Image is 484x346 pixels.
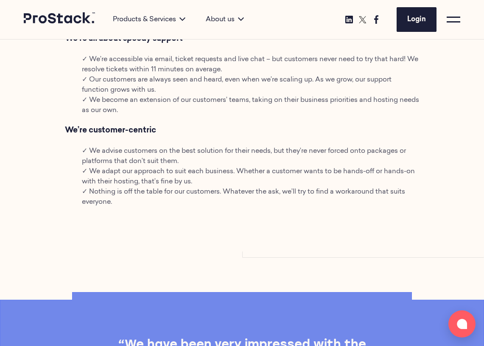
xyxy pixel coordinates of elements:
[82,146,420,166] li: ✓ We advise customers on the best solution for their needs, but they’re never forced onto package...
[397,7,436,32] a: Login
[82,166,420,187] li: ✓ We adapt our approach to suit each business. Whether a customer wants to be hands-off or hands-...
[448,310,476,338] button: Open chat window
[82,75,420,95] li: ✓ Our customers are always seen and heard, even when we’re scaling up. As we grow, our support fu...
[407,16,426,23] span: Login
[65,126,420,136] h3: We’re customer-centric
[82,95,420,115] li: ✓ We become an extension of our customers’ teams, taking on their business priorities and hosting...
[196,14,254,25] div: About us
[82,54,420,75] li: ✓ We’re accessible via email, ticket requests and live chat – but customers never need to try tha...
[82,187,420,207] li: ✓ Nothing is off the table for our customers. Whatever the ask, we’ll try to find a workaround th...
[24,12,96,27] a: Prostack logo
[103,14,196,25] div: Products & Services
